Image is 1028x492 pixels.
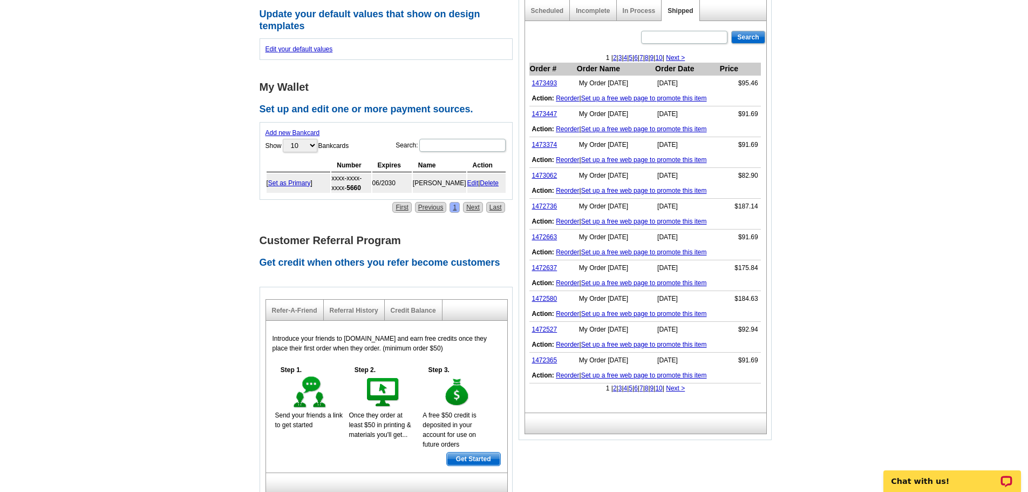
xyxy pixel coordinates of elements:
a: Reorder [556,372,579,379]
a: Referral History [330,307,378,314]
a: Edit your default values [265,45,333,53]
a: Previous [415,202,447,213]
td: My Order [DATE] [576,322,655,338]
h2: Set up and edit one or more payment sources. [260,104,519,116]
td: My Order [DATE] [576,106,655,122]
td: | [529,214,761,230]
a: Shipped [668,7,693,15]
input: Search [731,31,765,44]
th: Number [331,159,371,172]
td: $91.69 [719,230,761,245]
a: Set up a free web page to promote this item [581,372,707,379]
a: Next > [666,54,685,62]
th: Order Date [655,63,719,76]
td: $92.94 [719,322,761,338]
td: 06/2030 [372,173,412,193]
td: [DATE] [655,106,719,122]
a: In Process [623,7,656,15]
b: Action: [532,372,554,379]
a: 4 [624,54,628,62]
a: Scheduled [531,7,564,15]
td: My Order [DATE] [576,230,655,245]
h5: Step 1. [275,365,308,375]
a: Credit Balance [391,307,436,314]
td: My Order [DATE] [576,76,655,91]
a: Reorder [556,125,579,133]
td: | [529,275,761,291]
b: Action: [532,187,554,194]
select: ShowBankcards [283,139,317,152]
a: 1472637 [532,264,557,272]
img: step-2.gif [365,375,402,410]
h1: My Wallet [260,82,519,93]
p: Introduce your friends to [DOMAIN_NAME] and earn free credits once they place their first order w... [273,334,501,353]
td: $91.69 [719,353,761,368]
a: Set up a free web page to promote this item [581,218,707,225]
td: My Order [DATE] [576,168,655,184]
a: Refer-A-Friend [272,307,317,314]
b: Action: [532,218,554,225]
b: Action: [532,279,554,287]
a: Reorder [556,279,579,287]
a: 1473374 [532,141,557,149]
a: 6 [634,54,638,62]
a: Reorder [556,218,579,225]
a: Set up a free web page to promote this item [581,341,707,348]
a: Get Started [446,452,501,466]
a: Set up a free web page to promote this item [581,95,707,102]
td: My Order [DATE] [576,137,655,153]
td: $175.84 [719,260,761,276]
td: | [529,368,761,383]
a: Set up a free web page to promote this item [581,156,707,164]
b: Action: [532,341,554,348]
a: 7 [639,385,643,392]
td: [DATE] [655,260,719,276]
h1: Customer Referral Program [260,235,519,246]
h2: Get credit when others you refer become customers [260,257,519,269]
a: Set up a free web page to promote this item [581,187,707,194]
td: [DATE] [655,291,719,307]
th: Name [413,159,466,172]
a: 9 [650,54,654,62]
td: [DATE] [655,199,719,214]
a: 9 [650,385,654,392]
a: 5 [629,385,632,392]
span: Get Started [447,453,500,466]
td: | [529,306,761,322]
td: $187.14 [719,199,761,214]
td: | [529,91,761,106]
td: | [529,183,761,199]
a: 8 [645,54,649,62]
td: | [467,173,506,193]
a: 1473493 [532,79,557,87]
a: 6 [634,385,638,392]
a: 1 [450,202,460,213]
b: Action: [532,95,554,102]
div: 1 | | | | | | | | | | [525,383,766,393]
td: $91.69 [719,106,761,122]
th: Action [467,159,506,172]
td: $184.63 [719,291,761,307]
div: 1 | | | | | | | | | | [525,53,766,63]
b: Action: [532,310,554,318]
td: | [529,337,761,353]
td: [PERSON_NAME] [413,173,466,193]
a: 1473447 [532,110,557,118]
a: Next [463,202,483,213]
h5: Step 2. [349,365,381,375]
span: Send your friends a link to get started [275,412,343,429]
a: 1473062 [532,172,557,179]
td: [DATE] [655,353,719,368]
a: Reorder [556,248,579,256]
a: Set up a free web page to promote this item [581,279,707,287]
a: Reorder [556,156,579,164]
a: 10 [655,385,662,392]
a: 1472580 [532,295,557,302]
a: 1472527 [532,326,557,333]
b: Action: [532,248,554,256]
td: [DATE] [655,230,719,245]
a: 1472365 [532,356,557,364]
label: Search: [396,138,506,153]
td: [DATE] [655,76,719,91]
td: | [529,245,761,260]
